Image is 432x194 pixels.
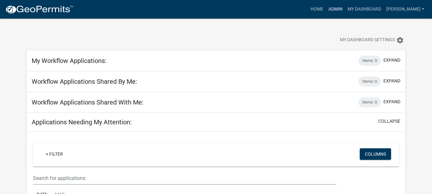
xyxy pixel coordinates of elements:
span: My Dashboard Settings [340,36,395,44]
i: settings [396,36,404,44]
div: Items: 0 [358,56,381,66]
button: expand [383,78,400,84]
div: Items: 0 [358,76,381,87]
a: Admin [326,3,345,15]
a: [PERSON_NAME] [384,3,427,15]
div: Items: 0 [358,97,381,107]
button: My Dashboard Settingssettings [335,34,409,46]
button: collapse [378,118,400,125]
h5: Applications Needing My Attention: [32,118,132,126]
button: expand [383,98,400,105]
h5: Workflow Applications Shared By Me: [32,78,137,85]
button: Columns [360,148,391,160]
h5: Workflow Applications Shared With Me: [32,98,144,106]
h5: My Workflow Applications: [32,57,106,65]
a: Home [308,3,326,15]
a: My Dashboard [345,3,384,15]
input: Search for applications [33,172,337,185]
a: + Filter [41,148,68,160]
button: expand [383,57,400,64]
